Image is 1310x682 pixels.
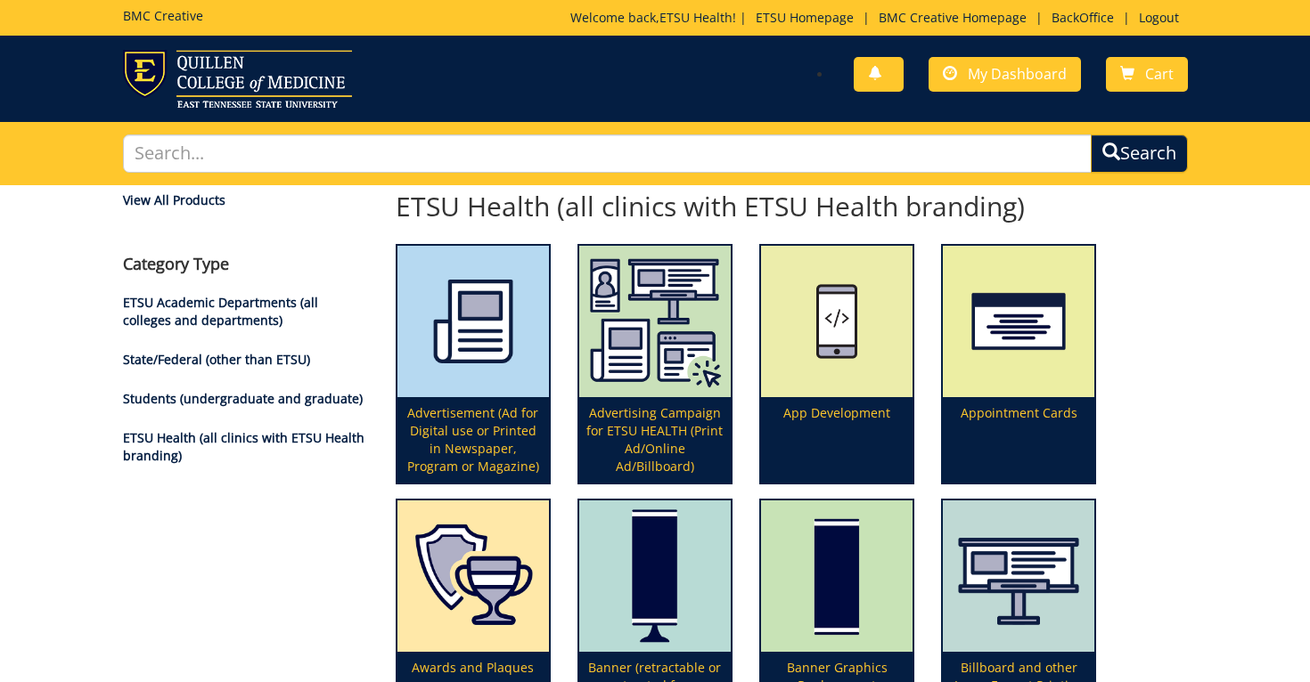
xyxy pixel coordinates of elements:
img: ETSU logo [123,50,352,108]
span: Cart [1145,64,1174,84]
a: Advertising Campaign for ETSU HEALTH (Print Ad/Online Ad/Billboard) [579,246,731,483]
a: Appointment Cards [943,246,1094,483]
input: Search... [123,134,1092,173]
img: plaques-5a7339fccbae09.63825868.png [397,500,549,652]
h5: BMC Creative [123,9,203,22]
h4: Category Type [123,256,369,273]
a: App Development [761,246,913,483]
button: Search [1091,134,1188,173]
a: State/Federal (other than ETSU) [123,351,310,368]
a: ETSU Health [659,9,733,26]
p: App Development [761,397,913,483]
img: app%20development%20icon-655684178ce609.47323231.png [761,246,913,397]
a: Students (undergraduate and graduate) [123,390,363,407]
p: Advertising Campaign for ETSU HEALTH (Print Ad/Online Ad/Billboard) [579,397,731,483]
img: retractable-banner-59492b401f5aa8.64163094.png [579,500,731,652]
span: My Dashboard [968,64,1067,84]
img: etsu%20health%20marketing%20campaign%20image-6075f5506d2aa2.29536275.png [579,246,731,397]
a: View All Products [123,191,369,209]
img: printmedia-5fff40aebc8a36.86223841.png [397,246,549,397]
a: ETSU Health (all clinics with ETSU Health branding) [123,429,364,464]
img: appointment%20cards-6556843a9f7d00.21763534.png [943,246,1094,397]
a: Logout [1130,9,1188,26]
p: Welcome back, ! | | | | [570,9,1188,27]
img: canvas-5fff48368f7674.25692951.png [943,500,1094,652]
h2: ETSU Health (all clinics with ETSU Health branding) [396,191,1097,221]
a: Advertisement (Ad for Digital use or Printed in Newspaper, Program or Magazine) [397,246,549,483]
a: Cart [1106,57,1188,92]
p: Appointment Cards [943,397,1094,483]
a: ETSU Homepage [747,9,863,26]
a: BackOffice [1043,9,1123,26]
p: Advertisement (Ad for Digital use or Printed in Newspaper, Program or Magazine) [397,397,549,483]
a: BMC Creative Homepage [870,9,1036,26]
a: ETSU Academic Departments (all colleges and departments) [123,294,318,329]
img: graphics-only-banner-5949222f1cdc31.93524894.png [761,500,913,652]
a: My Dashboard [929,57,1081,92]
